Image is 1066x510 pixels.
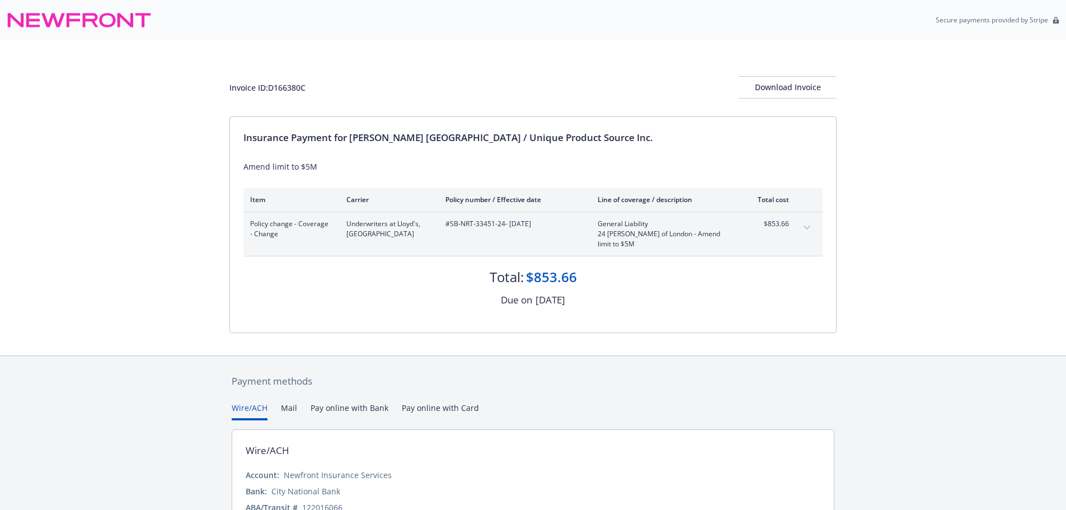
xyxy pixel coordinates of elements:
span: Policy change - Coverage - Change [250,219,328,239]
span: General Liability [598,219,729,229]
span: Underwriters at Lloyd's, [GEOGRAPHIC_DATA] [346,219,428,239]
div: Insurance Payment for [PERSON_NAME] [GEOGRAPHIC_DATA] / Unique Product Source Inc. [243,130,823,145]
div: Wire/ACH [246,443,289,458]
div: City National Bank [271,485,340,497]
button: Download Invoice [739,76,837,99]
span: #SB-NRT-33451-24 - [DATE] [445,219,580,229]
div: Bank: [246,485,267,497]
div: Policy number / Effective date [445,195,580,204]
div: Carrier [346,195,428,204]
div: $853.66 [526,268,577,287]
button: Pay online with Bank [311,402,388,420]
div: Line of coverage / description [598,195,729,204]
button: Wire/ACH [232,402,267,420]
button: Pay online with Card [402,402,479,420]
div: Policy change - Coverage - ChangeUnderwriters at Lloyd's, [GEOGRAPHIC_DATA]#SB-NRT-33451-24- [DAT... [243,212,823,256]
div: Total cost [747,195,789,204]
div: Download Invoice [739,77,837,98]
button: Mail [281,402,297,420]
span: 24 [PERSON_NAME] of London - Amend limit to $5M [598,229,729,249]
div: Item [250,195,328,204]
div: Newfront Insurance Services [284,469,392,481]
div: Invoice ID: D166380C [229,82,306,93]
div: [DATE] [536,293,565,307]
div: Amend limit to $5M [243,161,823,172]
span: General Liability24 [PERSON_NAME] of London - Amend limit to $5M [598,219,729,249]
div: Due on [501,293,532,307]
div: Account: [246,469,279,481]
div: Total: [490,268,524,287]
button: expand content [798,219,816,237]
p: Secure payments provided by Stripe [936,15,1048,25]
div: Payment methods [232,374,834,389]
span: $853.66 [747,219,789,229]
